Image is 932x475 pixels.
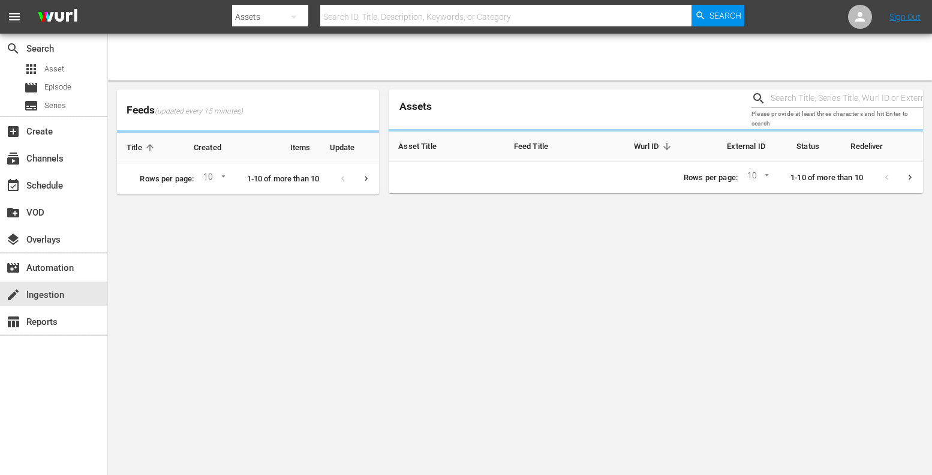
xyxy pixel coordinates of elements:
[117,133,379,163] table: sticky table
[6,288,20,302] span: Ingestion
[775,132,841,162] th: Status
[199,170,227,188] div: 10
[790,172,863,184] p: 1-10 of more than 10
[504,132,590,162] th: Feed Title
[29,3,86,31] img: ans4CAIJ8jUAAAAAAAAAAAAAAAAAAAAAAAAgQb4GAAAAAAAAAAAAAAAAAAAAAAAAJMjXAAAAAAAAAAAAAAAAAAAAAAAAgAT5G...
[6,41,20,56] span: Search
[771,89,923,107] input: Search Title, Series Title, Wurl ID or External ID
[24,62,38,76] span: Asset
[194,142,237,153] span: Created
[889,12,921,22] a: Sign Out
[7,10,22,24] span: menu
[634,141,675,152] span: Wurl ID
[6,124,20,139] span: Create
[140,174,194,185] p: Rows per page:
[692,5,744,26] button: Search
[24,98,38,113] span: Series
[841,132,923,162] th: Redeliver
[267,133,320,163] th: Items
[354,167,378,190] button: Next page
[399,100,432,112] span: Assets
[6,151,20,166] span: Channels
[6,178,20,193] span: Schedule
[684,172,738,184] p: Rows per page:
[898,166,922,189] button: Next page
[320,133,380,163] th: Update
[6,205,20,220] span: VOD
[44,63,64,75] span: Asset
[117,100,379,120] span: Feeds
[6,315,20,329] span: Reports
[127,142,158,153] span: Title
[742,169,771,187] div: 10
[24,80,38,95] span: Episode
[751,109,923,129] p: Please provide at least three characters and hit Enter to search
[44,100,66,112] span: Series
[389,132,923,162] table: sticky table
[684,132,775,162] th: External ID
[247,174,320,185] p: 1-10 of more than 10
[709,5,741,26] span: Search
[6,261,20,275] span: Automation
[398,141,452,152] span: Asset Title
[44,81,71,93] span: Episode
[155,107,243,116] span: (updated every 15 minutes)
[6,232,20,247] span: Overlays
